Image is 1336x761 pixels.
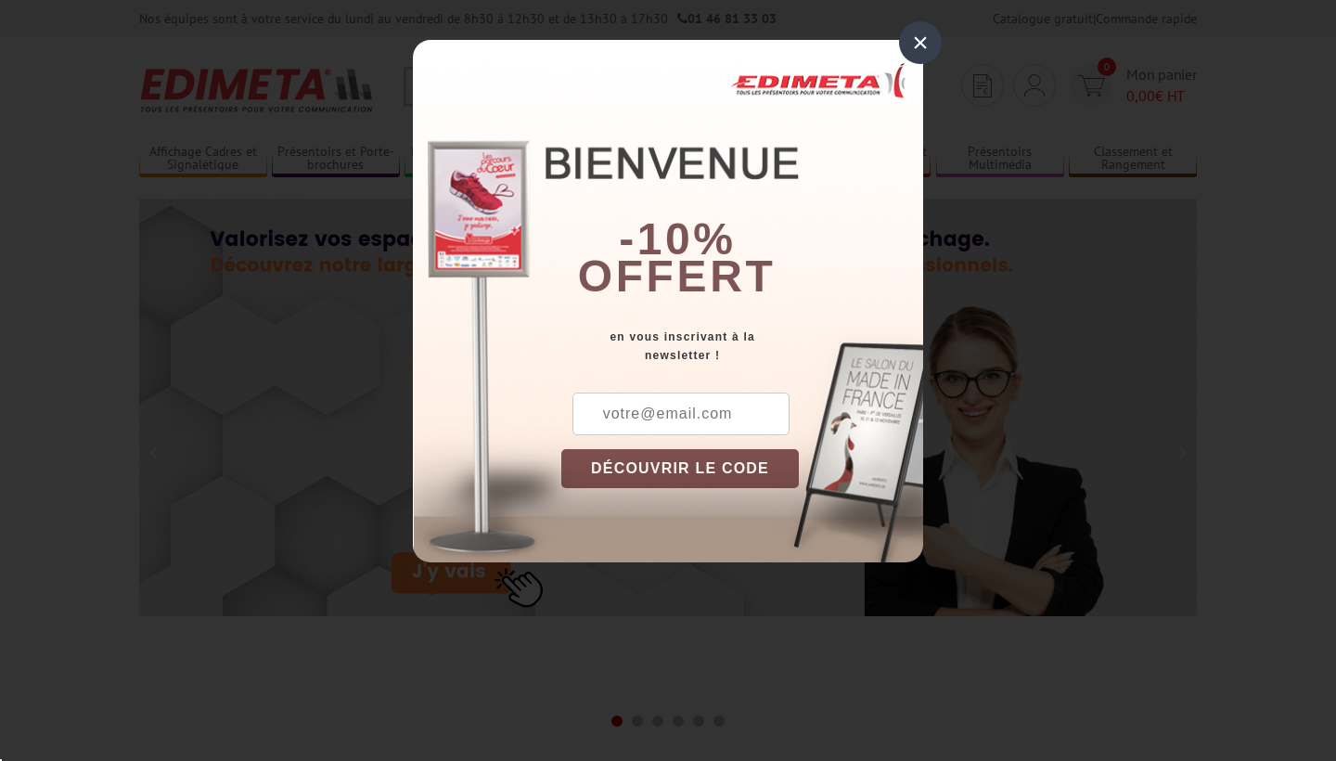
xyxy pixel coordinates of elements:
input: votre@email.com [572,393,790,435]
button: DÉCOUVRIR LE CODE [561,449,799,488]
font: offert [578,252,777,301]
div: × [899,21,942,64]
b: -10% [619,214,736,264]
div: en vous inscrivant à la newsletter ! [561,328,923,365]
